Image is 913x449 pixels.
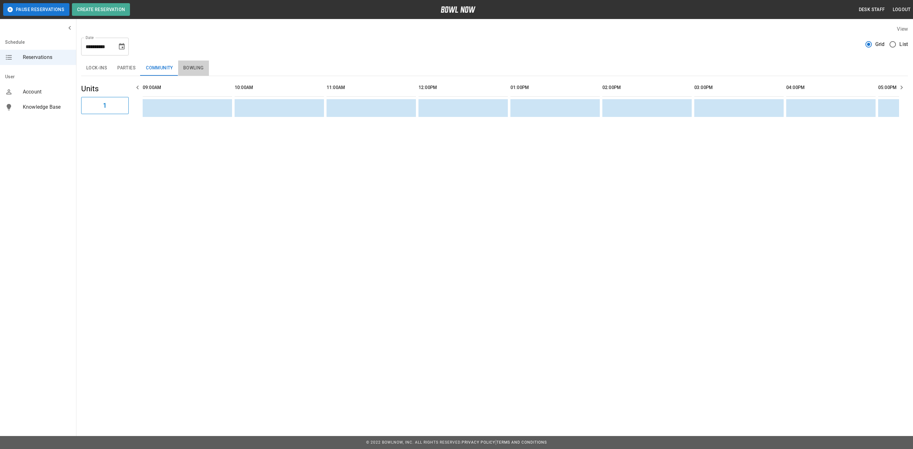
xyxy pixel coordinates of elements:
h5: Units [81,84,129,94]
button: Parties [112,61,141,76]
a: Privacy Policy [462,440,495,445]
img: logo [441,6,476,13]
button: Bowling [178,61,209,76]
th: 12:00PM [418,79,508,97]
button: 1 [81,97,129,114]
button: Create Reservation [72,3,130,16]
button: Choose date, selected date is Oct 5, 2025 [115,40,128,53]
th: 10:00AM [235,79,324,97]
div: inventory tabs [81,61,908,76]
button: Desk Staff [856,4,888,16]
h6: 1 [103,100,107,111]
button: Community [141,61,178,76]
th: 09:00AM [143,79,232,97]
label: View [897,26,908,32]
button: Logout [890,4,913,16]
th: 11:00AM [327,79,416,97]
button: Lock-ins [81,61,112,76]
a: Terms and Conditions [496,440,547,445]
span: Grid [875,41,885,48]
span: Account [23,88,71,96]
span: List [899,41,908,48]
span: Knowledge Base [23,103,71,111]
button: Pause Reservations [3,3,69,16]
span: © 2022 BowlNow, Inc. All Rights Reserved. [366,440,462,445]
span: Reservations [23,54,71,61]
